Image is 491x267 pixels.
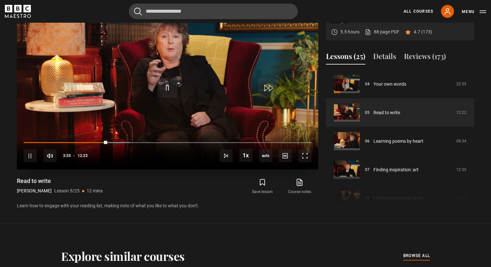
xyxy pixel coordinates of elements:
p: Lesson 5/25 [54,188,80,194]
a: Learning poems by heart [373,138,423,145]
a: Your own words [373,81,406,88]
svg: BBC Maestro [5,5,31,18]
span: - [73,153,75,158]
button: Lessons (25) [326,51,365,65]
a: Course notes [281,177,318,196]
a: All Courses [404,8,433,14]
span: 3:35 [63,150,71,162]
button: Save lesson [244,177,281,196]
h2: Explore similar courses [61,249,185,263]
span: auto [259,149,272,162]
p: [PERSON_NAME] [17,188,52,194]
div: Current quality: 360p [259,149,272,162]
a: Read to write [373,109,400,116]
button: Playback Rate [239,149,252,162]
span: browse all [403,252,430,259]
button: Next Lesson [220,149,233,162]
button: Submit the search query [134,7,142,16]
div: Progress Bar [24,142,311,143]
button: Pause [24,149,37,162]
p: 12 mins [87,188,103,194]
a: 88 page PDF [365,29,399,35]
button: Details [373,51,396,65]
a: browse all [403,252,430,260]
button: Mute [44,149,57,162]
p: 4.7 (173) [414,29,432,35]
button: Captions [279,149,292,162]
h1: Read to write [17,177,103,185]
button: Reviews (173) [404,51,446,65]
a: Finding inspiration: art [373,166,419,173]
button: Toggle navigation [462,8,486,15]
input: Search [129,4,298,19]
span: 12:23 [78,150,88,162]
button: Fullscreen [298,149,311,162]
p: Learn how to engage with your reading list, making note of what you like to what you don’t. [17,202,318,209]
p: 5.5 hours [340,29,359,35]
